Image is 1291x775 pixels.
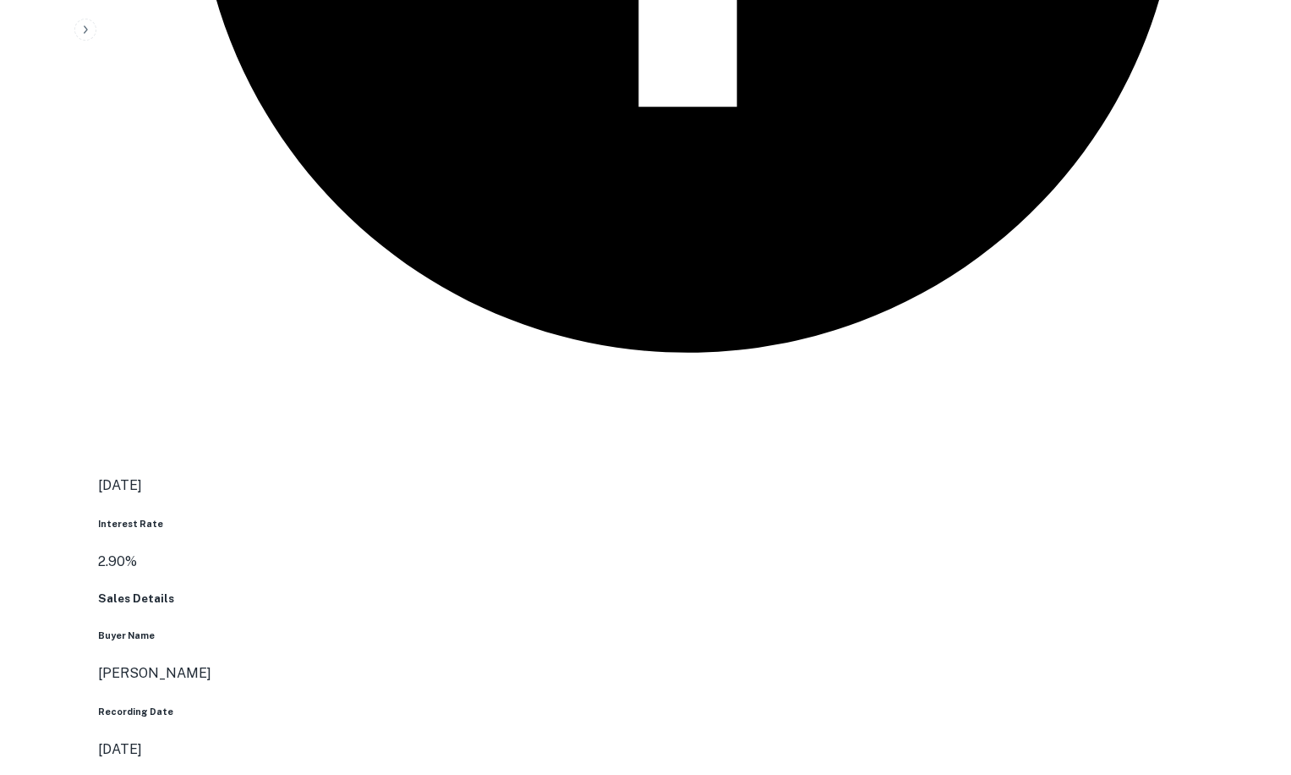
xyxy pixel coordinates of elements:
iframe: Chat Widget [1206,640,1291,721]
h6: Recording Date [98,705,1277,718]
h6: Interest Rate [98,517,1277,530]
p: 2.90% [98,552,1277,572]
h5: Sales Details [98,591,1277,607]
p: [DATE] [98,739,1277,760]
h6: Buyer Name [98,629,1277,642]
p: [PERSON_NAME] [98,663,1277,684]
p: [DATE] [98,475,1277,496]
